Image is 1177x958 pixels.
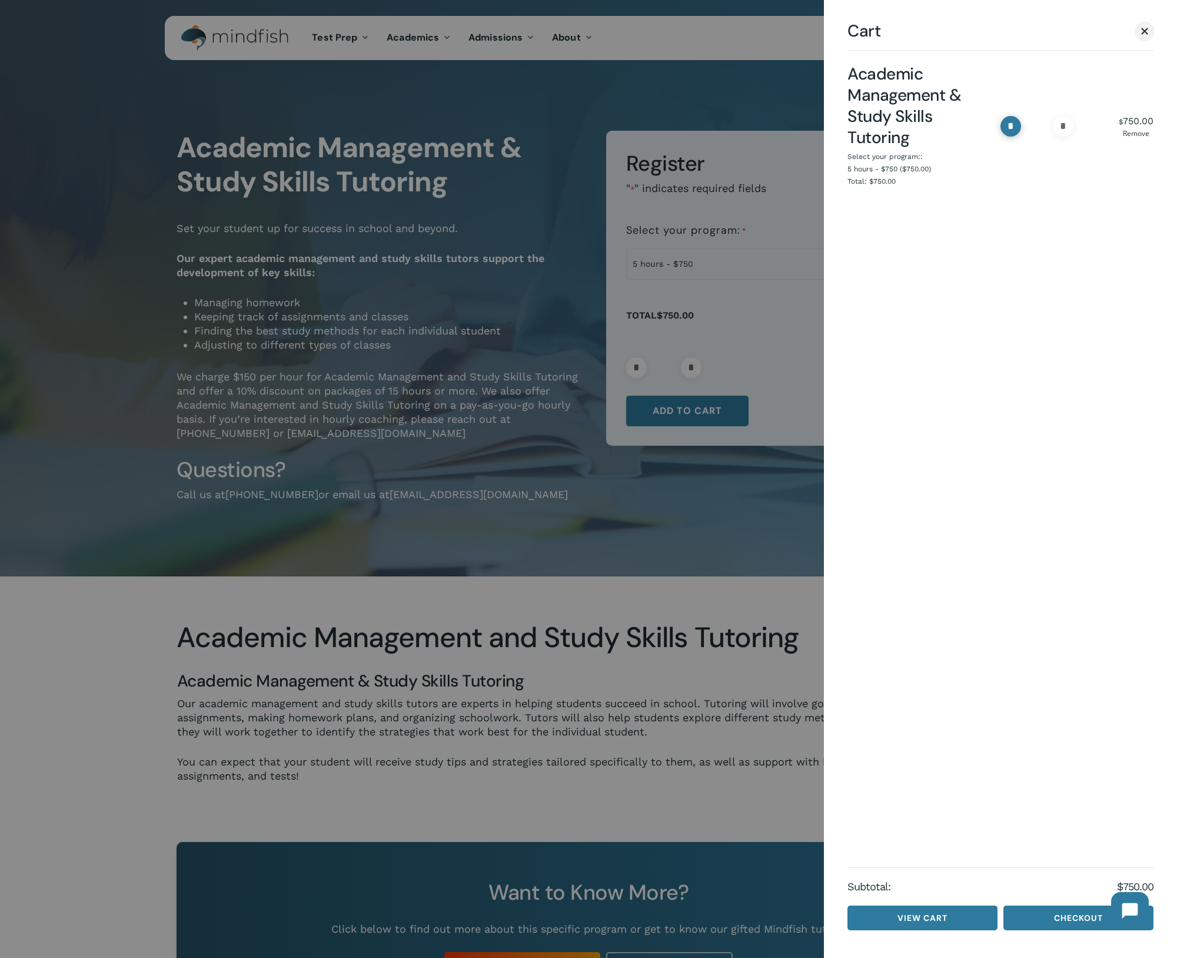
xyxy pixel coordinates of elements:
bdi: 750.00 [1119,115,1153,127]
a: Academic Management & Study Skills Tutoring [847,63,961,148]
span: $ [1119,118,1123,126]
a: Remove Academic Management & Study Skills Tutoring from cart [1119,130,1153,137]
dt: Total: [847,176,867,188]
p: $750.00 [869,176,896,187]
a: Checkout [1003,906,1153,930]
a: View cart [847,906,998,930]
iframe: Chatbot [1099,880,1161,942]
dt: Select your program:: [847,151,923,164]
strong: Subtotal: [847,880,1117,894]
input: Product quantity [1023,116,1050,137]
span: Cart [847,24,880,38]
p: 5 hours - $750 ($750.00) [847,164,931,174]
